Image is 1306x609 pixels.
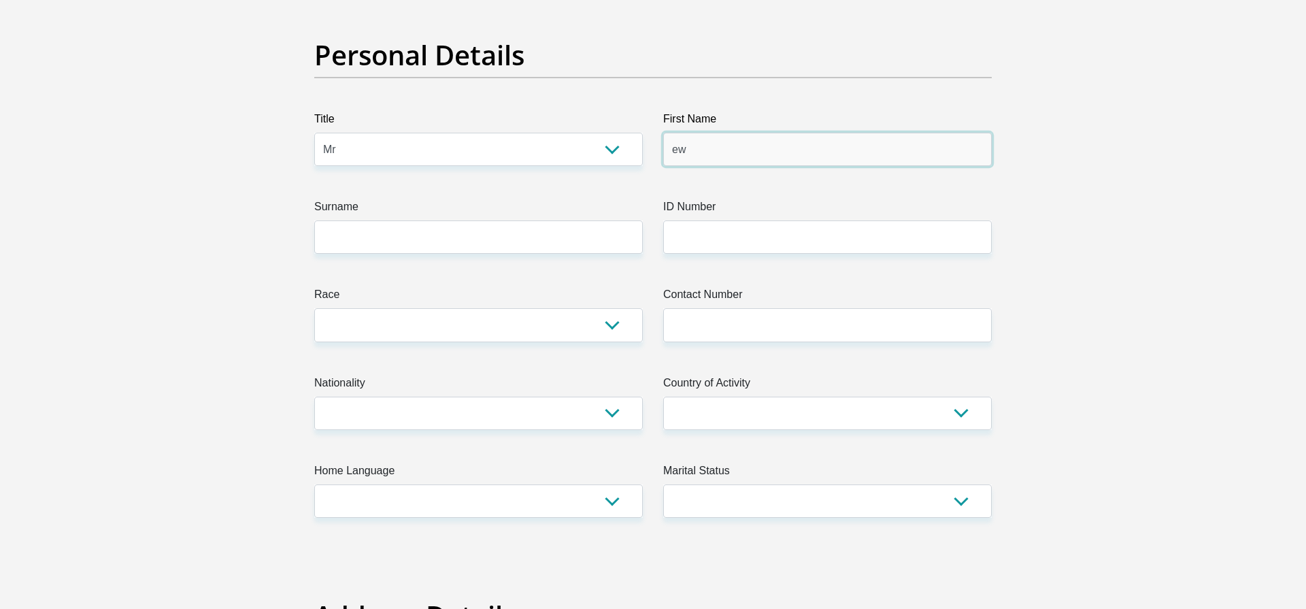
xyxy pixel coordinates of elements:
[663,220,992,254] input: ID Number
[314,39,992,71] h2: Personal Details
[663,308,992,342] input: Contact Number
[663,463,992,484] label: Marital Status
[663,375,992,397] label: Country of Activity
[663,199,992,220] label: ID Number
[314,375,643,397] label: Nationality
[663,111,992,133] label: First Name
[663,133,992,166] input: First Name
[314,463,643,484] label: Home Language
[314,111,643,133] label: Title
[314,286,643,308] label: Race
[314,199,643,220] label: Surname
[663,286,992,308] label: Contact Number
[314,220,643,254] input: Surname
